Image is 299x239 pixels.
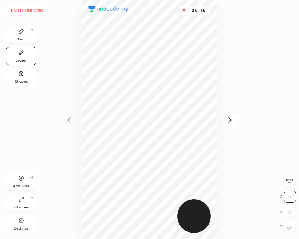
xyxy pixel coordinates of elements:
div: Settings [14,227,28,230]
div: Shapes [15,80,28,83]
img: logo.38c385cc.svg [88,6,129,12]
div: Eraser [16,59,27,62]
div: L [31,71,33,75]
span: Erase all [284,179,295,184]
div: P [31,29,33,33]
div: Z [280,221,296,233]
div: Pen [18,37,25,41]
div: 05 : 16 [189,8,207,13]
div: F [31,197,33,201]
div: X [280,206,296,218]
div: Full screen [12,205,31,209]
div: Add Slide [13,184,30,188]
button: End recording [6,6,48,15]
div: C [280,191,296,203]
div: H [30,176,33,180]
div: E [31,50,33,54]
